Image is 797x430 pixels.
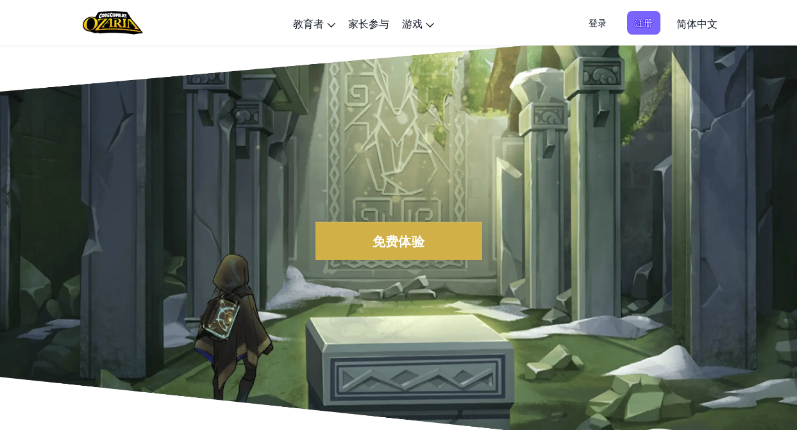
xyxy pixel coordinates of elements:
a: 游戏 [396,6,440,40]
a: 简体中文 [670,6,724,40]
a: Ozaria by CodeCombat logo [83,10,142,36]
button: 注册 [627,11,660,35]
button: 登录 [581,11,614,35]
a: 教育者 [287,6,342,40]
img: Home [83,10,142,36]
button: 免费体验 [315,222,482,260]
span: 简体中文 [676,17,717,30]
span: 游戏 [402,17,423,30]
span: 教育者 [293,17,324,30]
a: 家长参与 [342,6,396,40]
